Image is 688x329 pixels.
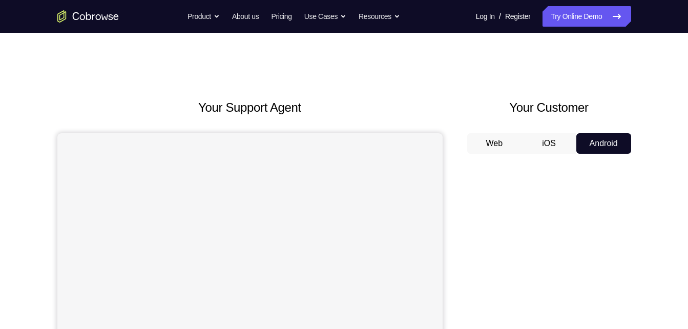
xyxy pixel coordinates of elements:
a: Pricing [271,6,291,27]
button: iOS [522,133,576,154]
button: Product [187,6,220,27]
button: Web [467,133,522,154]
span: / [499,10,501,23]
h2: Your Support Agent [57,98,443,117]
a: Log In [476,6,495,27]
button: Android [576,133,631,154]
a: Register [505,6,530,27]
a: About us [232,6,259,27]
button: Use Cases [304,6,346,27]
a: Go to the home page [57,10,119,23]
button: Resources [359,6,400,27]
a: Try Online Demo [543,6,631,27]
h2: Your Customer [467,98,631,117]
